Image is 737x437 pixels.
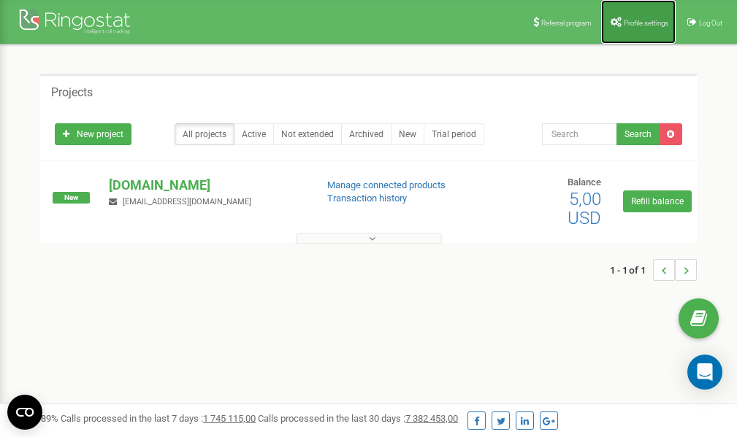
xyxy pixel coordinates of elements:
[53,192,90,204] span: New
[273,123,342,145] a: Not extended
[391,123,424,145] a: New
[123,197,251,206] span: [EMAIL_ADDRESS][DOMAIN_NAME]
[624,19,668,27] span: Profile settings
[234,123,274,145] a: Active
[616,123,660,145] button: Search
[327,179,446,190] a: Manage connected products
[203,413,256,424] u: 1 745 115,00
[623,190,692,212] a: Refill balance
[405,413,458,424] u: 7 382 453,00
[699,19,722,27] span: Log Out
[55,123,131,145] a: New project
[327,193,407,204] a: Transaction history
[424,123,484,145] a: Trial period
[7,395,42,430] button: Open CMP widget
[568,177,601,187] span: Balance
[175,123,234,145] a: All projects
[341,123,392,145] a: Archived
[542,123,617,145] input: Search
[687,355,722,390] div: Open Intercom Messenger
[51,86,93,99] h5: Projects
[61,413,256,424] span: Calls processed in the last 7 days :
[568,189,601,228] span: 5,00 USD
[258,413,458,424] span: Calls processed in the last 30 days :
[109,176,303,195] p: [DOMAIN_NAME]
[610,259,653,281] span: 1 - 1 of 1
[541,19,592,27] span: Referral program
[610,244,697,295] nav: ...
